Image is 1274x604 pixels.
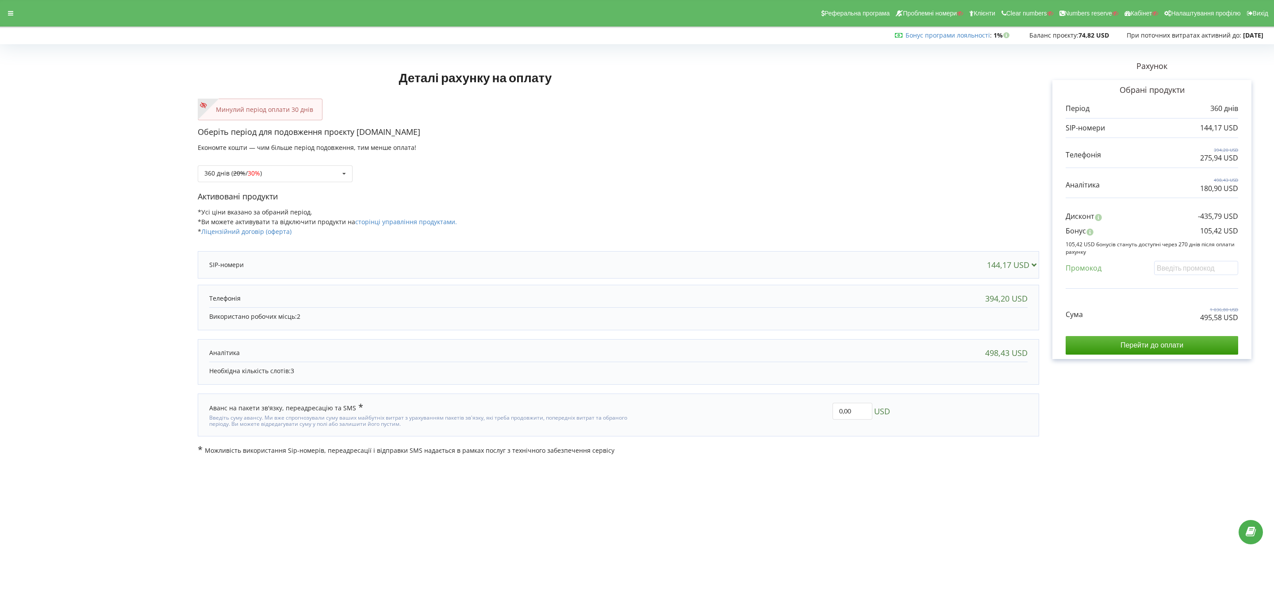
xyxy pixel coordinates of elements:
strong: 74,82 USD [1078,31,1109,39]
span: : [906,31,992,39]
span: USD [874,403,890,420]
input: Перейти до оплати [1066,336,1238,355]
input: Введіть промокод [1154,261,1238,275]
p: Аналітика [209,348,240,357]
a: Ліцензійний договір (оферта) [201,227,292,236]
p: Телефонія [1066,150,1101,160]
p: 498,43 USD [1200,177,1238,183]
span: Клієнти [974,10,995,17]
div: 144,17 USD [987,260,1040,269]
a: сторінці управління продуктами. [355,218,457,226]
div: 394,20 USD [985,294,1028,303]
span: При поточних витратах активний до: [1127,31,1241,39]
p: Минулий період оплати 30 днів [207,105,313,114]
span: Реферальна програма [825,10,890,17]
div: Аванс на пакети зв'язку, переадресацію та SMS [209,403,363,413]
span: 3 [291,367,294,375]
p: -435,79 USD [1198,211,1238,222]
p: Необхідна кількість слотів: [209,367,1028,375]
p: Телефонія [209,294,241,303]
p: Аналітика [1066,180,1100,190]
div: 360 днів ( / ) [204,170,262,176]
p: 495,58 USD [1200,313,1238,323]
a: Бонус програми лояльності [906,31,990,39]
span: 30% [248,169,260,177]
p: 105,42 USD [1200,226,1238,236]
p: SIP-номери [1066,123,1105,133]
span: *Ви можете активувати та відключити продукти на [198,218,457,226]
p: Період [1066,103,1090,114]
span: Numbers reserve [1065,10,1112,17]
h1: Деталі рахунку на оплату [198,56,753,99]
p: Дисконт [1066,211,1094,222]
p: 105,42 USD бонусів стануть доступні через 270 днів після оплати рахунку [1066,241,1238,256]
p: SIP-номери [209,260,244,269]
span: Баланс проєкту: [1029,31,1078,39]
p: 275,94 USD [1200,153,1238,163]
strong: [DATE] [1243,31,1263,39]
p: Використано робочих місць: [209,312,1028,321]
p: Рахунок [1039,61,1265,72]
span: Вихід [1253,10,1268,17]
p: 360 днів [1210,103,1238,114]
p: Оберіть період для подовження проєкту [DOMAIN_NAME] [198,126,1039,138]
p: Промокод [1066,263,1101,273]
span: Кабінет [1131,10,1152,17]
span: Clear numbers [1006,10,1047,17]
strong: 1% [994,31,1012,39]
span: *Усі ціни вказано за обраний період. [198,208,312,216]
p: Можливість використання Sip-номерів, переадресації і відправки SMS надається в рамках послуг з те... [198,445,1039,455]
span: 2 [297,312,300,321]
s: 20% [233,169,246,177]
p: 144,17 USD [1200,123,1238,133]
p: 394,20 USD [1200,147,1238,153]
p: Активовані продукти [198,191,1039,203]
p: Бонус [1066,226,1086,236]
p: 1 036,80 USD [1200,306,1238,313]
span: Проблемні номери [903,10,957,17]
p: 180,90 USD [1200,183,1238,194]
div: Введіть суму авансу. Ми вже спрогнозували суму ваших майбутніх витрат з урахуванням пакетів зв'яз... [209,413,631,428]
span: Налаштування профілю [1171,10,1240,17]
p: Сума [1066,310,1083,320]
span: Економте кошти — чим більше період подовження, тим менше оплата! [198,143,416,152]
div: 498,43 USD [985,348,1028,357]
p: Обрані продукти [1066,84,1238,96]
